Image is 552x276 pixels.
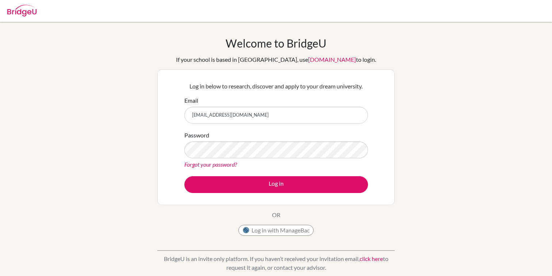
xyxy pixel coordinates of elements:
a: click here [360,255,383,262]
div: If your school is based in [GEOGRAPHIC_DATA], use to login. [176,55,376,64]
a: Forgot your password? [184,161,237,168]
button: Log in with ManageBac [238,225,314,236]
label: Email [184,96,198,105]
img: Bridge-U [7,5,37,16]
p: BridgeU is an invite only platform. If you haven’t received your invitation email, to request it ... [157,254,395,272]
p: Log in below to research, discover and apply to your dream university. [184,82,368,91]
a: [DOMAIN_NAME] [308,56,356,63]
h1: Welcome to BridgeU [226,37,326,50]
p: OR [272,211,280,219]
label: Password [184,131,209,140]
button: Log in [184,176,368,193]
